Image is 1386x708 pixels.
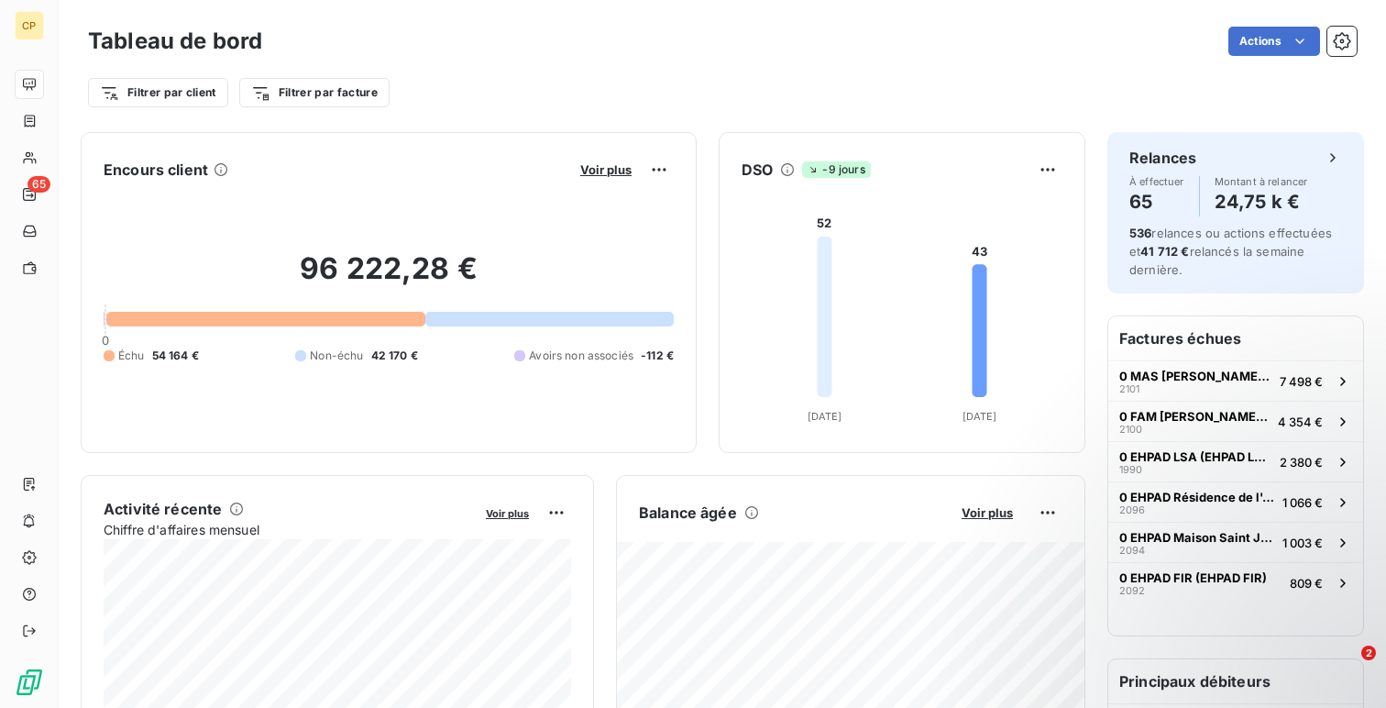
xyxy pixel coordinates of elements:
[104,159,208,181] h6: Encours client
[104,498,222,520] h6: Activité récente
[1140,244,1189,259] span: 41 712 €
[1215,187,1308,216] h4: 24,75 k €
[1278,415,1323,429] span: 4 354 €
[1108,441,1363,481] button: 0 EHPAD LSA (EHPAD LSA)19902 380 €
[1119,504,1145,515] span: 2096
[1215,176,1308,187] span: Montant à relancer
[118,348,145,364] span: Échu
[639,502,737,524] h6: Balance âgée
[575,161,637,178] button: Voir plus
[962,505,1013,520] span: Voir plus
[480,504,534,521] button: Voir plus
[152,348,199,364] span: 54 164 €
[1119,449,1272,464] span: 0 EHPAD LSA (EHPAD LSA)
[529,348,633,364] span: Avoirs non associés
[88,25,262,58] h3: Tableau de bord
[88,78,228,107] button: Filtrer par client
[310,348,363,364] span: Non-échu
[1228,27,1320,56] button: Actions
[104,520,473,539] span: Chiffre d'affaires mensuel
[641,348,674,364] span: -112 €
[102,333,109,348] span: 0
[1108,522,1363,562] button: 0 EHPAD Maison Saint Joseph SAA (EHPAD [GEOGRAPHIC_DATA])20941 003 €
[956,504,1018,521] button: Voir plus
[1119,464,1142,475] span: 1990
[1108,316,1363,360] h6: Factures échues
[1280,455,1323,470] span: 2 380 €
[808,410,842,423] tspan: [DATE]
[1129,187,1184,216] h4: 65
[27,176,50,193] span: 65
[1280,374,1323,389] span: 7 498 €
[1119,490,1275,504] span: 0 EHPAD Résidence de l'Adoration (EHPAD Résidence de l'Adoration)
[1119,409,1270,424] span: 0 FAM [PERSON_NAME] (FAM [PERSON_NAME])
[239,78,390,107] button: Filtrer par facture
[1108,659,1363,703] h6: Principaux débiteurs
[1108,401,1363,441] button: 0 FAM [PERSON_NAME] (FAM [PERSON_NAME])21004 354 €
[371,348,418,364] span: 42 170 €
[1119,369,1272,383] span: 0 MAS [PERSON_NAME] (MAS [PERSON_NAME])
[1129,226,1151,240] span: 536
[580,162,632,177] span: Voir plus
[1108,481,1363,522] button: 0 EHPAD Résidence de l'Adoration (EHPAD Résidence de l'Adoration)20961 066 €
[962,410,997,423] tspan: [DATE]
[15,668,44,697] img: Logo LeanPay
[1108,360,1363,401] button: 0 MAS [PERSON_NAME] (MAS [PERSON_NAME])21017 498 €
[1019,530,1386,658] iframe: Intercom notifications message
[486,507,529,520] span: Voir plus
[1129,176,1184,187] span: À effectuer
[1119,424,1142,435] span: 2100
[742,159,773,181] h6: DSO
[1129,226,1332,277] span: relances ou actions effectuées et relancés la semaine dernière.
[104,250,674,305] h2: 96 222,28 €
[1361,646,1376,660] span: 2
[1129,147,1196,169] h6: Relances
[1282,495,1323,510] span: 1 066 €
[1119,383,1139,394] span: 2101
[15,11,44,40] div: CP
[802,161,870,178] span: -9 jours
[1324,646,1368,690] iframe: Intercom live chat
